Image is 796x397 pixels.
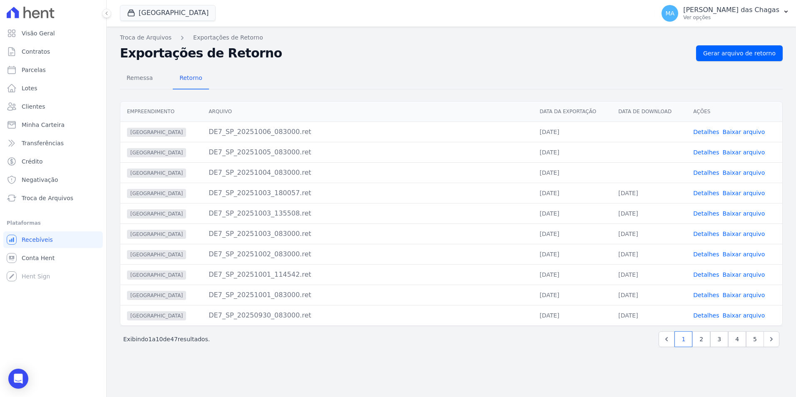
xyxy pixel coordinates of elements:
[3,98,103,115] a: Clientes
[693,292,719,298] a: Detalhes
[612,305,687,325] td: [DATE]
[696,45,783,61] a: Gerar arquivo de retorno
[209,249,526,259] div: DE7_SP_20251002_083000.ret
[693,169,719,176] a: Detalhes
[156,336,163,342] span: 10
[722,251,765,258] a: Baixar arquivo
[120,33,783,42] nav: Breadcrumb
[209,270,526,280] div: DE7_SP_20251001_114542.ret
[533,285,612,305] td: [DATE]
[722,312,765,319] a: Baixar arquivo
[22,176,58,184] span: Negativação
[120,5,216,21] button: [GEOGRAPHIC_DATA]
[193,33,263,42] a: Exportações de Retorno
[692,331,710,347] a: 2
[122,69,158,86] span: Remessa
[533,122,612,142] td: [DATE]
[533,183,612,203] td: [DATE]
[7,218,99,228] div: Plataformas
[665,10,674,16] span: MA
[722,129,765,135] a: Baixar arquivo
[127,250,186,259] span: [GEOGRAPHIC_DATA]
[612,183,687,203] td: [DATE]
[693,231,719,237] a: Detalhes
[612,102,687,122] th: Data de Download
[22,102,45,111] span: Clientes
[202,102,533,122] th: Arquivo
[722,231,765,237] a: Baixar arquivo
[693,149,719,156] a: Detalhes
[693,129,719,135] a: Detalhes
[3,43,103,60] a: Contratos
[127,311,186,320] span: [GEOGRAPHIC_DATA]
[612,264,687,285] td: [DATE]
[693,190,719,196] a: Detalhes
[612,223,687,244] td: [DATE]
[612,244,687,264] td: [DATE]
[722,210,765,217] a: Baixar arquivo
[3,153,103,170] a: Crédito
[533,305,612,325] td: [DATE]
[209,229,526,239] div: DE7_SP_20251003_083000.ret
[174,69,207,86] span: Retorno
[693,210,719,217] a: Detalhes
[693,251,719,258] a: Detalhes
[533,264,612,285] td: [DATE]
[209,127,526,137] div: DE7_SP_20251006_083000.ret
[3,80,103,97] a: Lotes
[127,230,186,239] span: [GEOGRAPHIC_DATA]
[655,2,796,25] button: MA [PERSON_NAME] das Chagas Ver opções
[209,188,526,198] div: DE7_SP_20251003_180057.ret
[209,310,526,320] div: DE7_SP_20250930_083000.ret
[674,331,692,347] a: 1
[3,171,103,188] a: Negativação
[533,223,612,244] td: [DATE]
[728,331,746,347] a: 4
[3,25,103,42] a: Visão Geral
[127,148,186,157] span: [GEOGRAPHIC_DATA]
[3,135,103,151] a: Transferências
[127,291,186,300] span: [GEOGRAPHIC_DATA]
[22,121,65,129] span: Minha Carteira
[693,271,719,278] a: Detalhes
[612,203,687,223] td: [DATE]
[170,336,178,342] span: 47
[209,147,526,157] div: DE7_SP_20251005_083000.ret
[127,128,186,137] span: [GEOGRAPHIC_DATA]
[127,169,186,178] span: [GEOGRAPHIC_DATA]
[120,33,172,42] a: Troca de Arquivos
[722,149,765,156] a: Baixar arquivo
[22,29,55,37] span: Visão Geral
[209,208,526,218] div: DE7_SP_20251003_135508.ret
[3,62,103,78] a: Parcelas
[533,244,612,264] td: [DATE]
[127,209,186,218] span: [GEOGRAPHIC_DATA]
[22,66,46,74] span: Parcelas
[22,84,37,92] span: Lotes
[120,68,159,89] a: Remessa
[173,68,209,89] a: Retorno
[22,157,43,166] span: Crédito
[3,117,103,133] a: Minha Carteira
[209,168,526,178] div: DE7_SP_20251004_083000.ret
[722,292,765,298] a: Baixar arquivo
[533,102,612,122] th: Data da Exportação
[612,285,687,305] td: [DATE]
[683,14,779,21] p: Ver opções
[3,231,103,248] a: Recebíveis
[703,49,776,57] span: Gerar arquivo de retorno
[8,369,28,389] div: Open Intercom Messenger
[764,331,779,347] a: Next
[693,312,719,319] a: Detalhes
[22,254,55,262] span: Conta Hent
[120,68,209,89] nav: Tab selector
[533,162,612,183] td: [DATE]
[3,190,103,206] a: Troca de Arquivos
[120,102,202,122] th: Empreendimento
[22,194,73,202] span: Troca de Arquivos
[127,270,186,280] span: [GEOGRAPHIC_DATA]
[148,336,152,342] span: 1
[746,331,764,347] a: 5
[120,46,689,61] h2: Exportações de Retorno
[22,139,64,147] span: Transferências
